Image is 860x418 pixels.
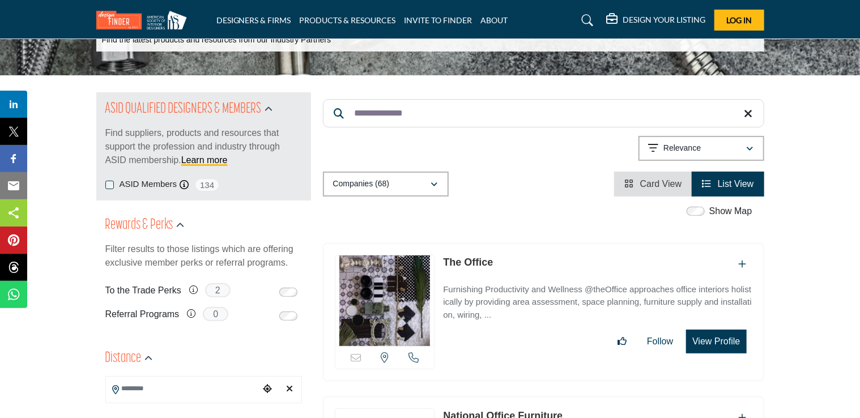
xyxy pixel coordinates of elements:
p: Companies (68) [333,178,390,190]
input: ASID Members checkbox [105,181,114,189]
a: DESIGNERS & FIRMS [216,15,291,25]
p: Relevance [663,143,701,154]
a: The Office [443,257,493,268]
a: ABOUT [481,15,508,25]
button: Relevance [638,136,764,161]
p: Filter results to those listings which are offering exclusive member perks or referral programs. [105,242,302,270]
span: Log In [726,15,752,25]
div: Choose your current location [259,377,276,402]
button: Follow [640,330,680,353]
div: Clear search location [282,377,299,402]
label: To the Trade Perks [105,280,181,300]
span: 134 [194,178,220,192]
a: Search [571,11,601,29]
a: View List [702,179,753,189]
img: Site Logo [96,11,193,29]
span: 2 [205,283,231,297]
span: Card View [640,179,682,189]
label: Referral Programs [105,304,180,324]
p: Furnishing Productivity and Wellness @theOffice approaches office interiors holistically by provi... [443,283,752,322]
a: Add To List [739,259,747,269]
button: View Profile [686,330,746,353]
li: Card View [614,172,692,197]
h2: Rewards & Perks [105,215,173,236]
button: Like listing [610,330,634,353]
h5: DESIGN YOUR LISTING [623,15,706,25]
button: Log In [714,10,764,31]
a: Furnishing Productivity and Wellness @theOffice approaches office interiors holistically by provi... [443,276,752,322]
h2: Distance [105,348,142,369]
p: Find the latest products and resources from our Industry Partners [102,35,331,46]
span: List View [718,179,754,189]
li: List View [692,172,764,197]
h2: ASID QUALIFIED DESIGNERS & MEMBERS [105,99,262,120]
input: Search Location [106,377,259,399]
p: Find suppliers, products and resources that support the profession and industry through ASID memb... [105,126,302,167]
input: Switch to Referral Programs [279,312,297,321]
input: Search Keyword [323,99,764,127]
div: DESIGN YOUR LISTING [607,14,706,27]
a: INVITE TO FINDER [405,15,472,25]
a: View Card [624,179,682,189]
img: The Office [335,255,435,346]
span: 0 [203,307,228,321]
input: Switch to To the Trade Perks [279,288,297,297]
label: Show Map [709,204,752,218]
button: Companies (68) [323,172,449,197]
a: Learn more [181,155,228,165]
p: The Office [443,255,493,270]
label: ASID Members [120,178,177,191]
a: PRODUCTS & RESOURCES [300,15,396,25]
